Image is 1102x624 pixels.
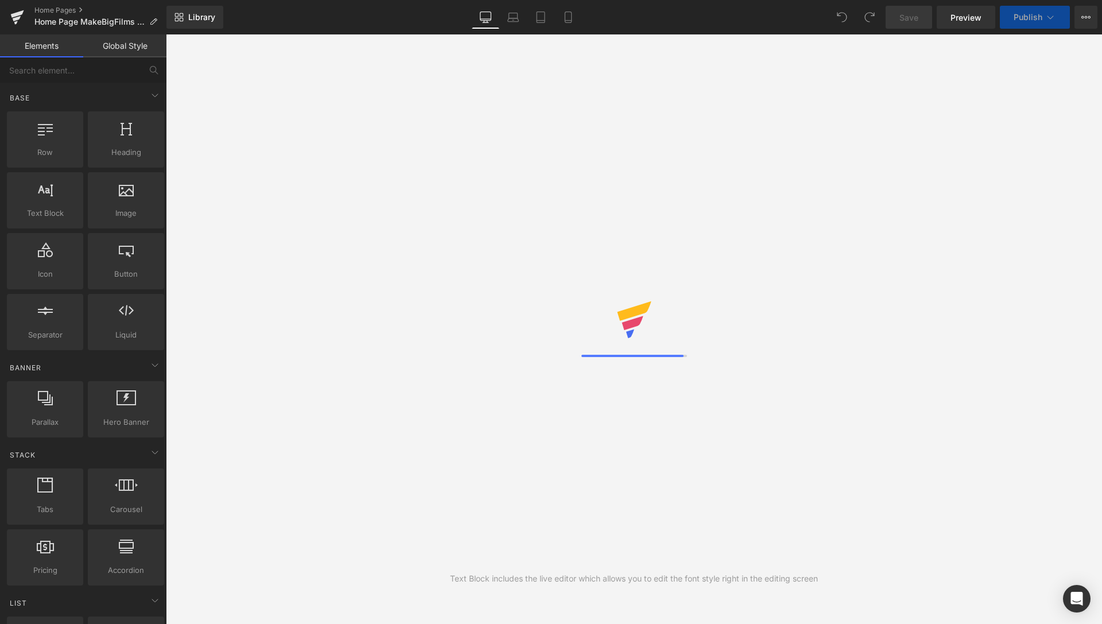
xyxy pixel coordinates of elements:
span: Separator [10,329,80,341]
a: Desktop [472,6,499,29]
span: Banner [9,362,42,373]
span: Tabs [10,503,80,516]
span: Carousel [91,503,161,516]
span: Liquid [91,329,161,341]
span: Accordion [91,564,161,576]
a: Global Style [83,34,166,57]
button: Publish [1000,6,1070,29]
a: Tablet [527,6,554,29]
span: Row [10,146,80,158]
div: Open Intercom Messenger [1063,585,1091,613]
span: Parallax [10,416,80,428]
span: Publish [1014,13,1042,22]
span: Image [91,207,161,219]
a: Home Pages [34,6,166,15]
span: List [9,598,28,609]
div: Text Block includes the live editor which allows you to edit the font style right in the editing ... [450,572,818,585]
button: More [1074,6,1097,29]
button: Redo [858,6,881,29]
span: Preview [950,11,981,24]
a: Preview [937,6,995,29]
span: Hero Banner [91,416,161,428]
span: Stack [9,449,37,460]
span: Icon [10,268,80,280]
a: Mobile [554,6,582,29]
span: Heading [91,146,161,158]
span: Base [9,92,31,103]
span: Text Block [10,207,80,219]
span: Pricing [10,564,80,576]
span: Library [188,12,215,22]
a: Laptop [499,6,527,29]
a: New Library [166,6,223,29]
button: Undo [831,6,853,29]
span: Save [899,11,918,24]
span: Button [91,268,161,280]
span: Home Page MakeBigFilms - V3 [34,17,145,26]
